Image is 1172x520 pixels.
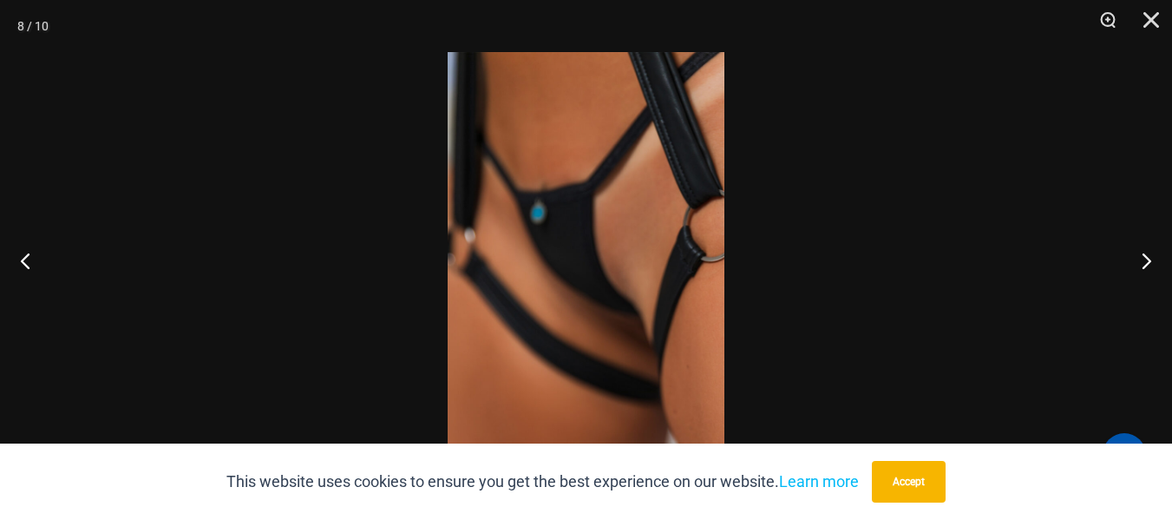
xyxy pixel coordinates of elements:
[1107,217,1172,304] button: Next
[779,472,859,490] a: Learn more
[872,461,946,503] button: Accept
[17,13,49,39] div: 8 / 10
[448,52,724,468] img: Truth or Dare Black 1905 Bodysuit 611 Micro 10
[226,469,859,495] p: This website uses cookies to ensure you get the best experience on our website.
